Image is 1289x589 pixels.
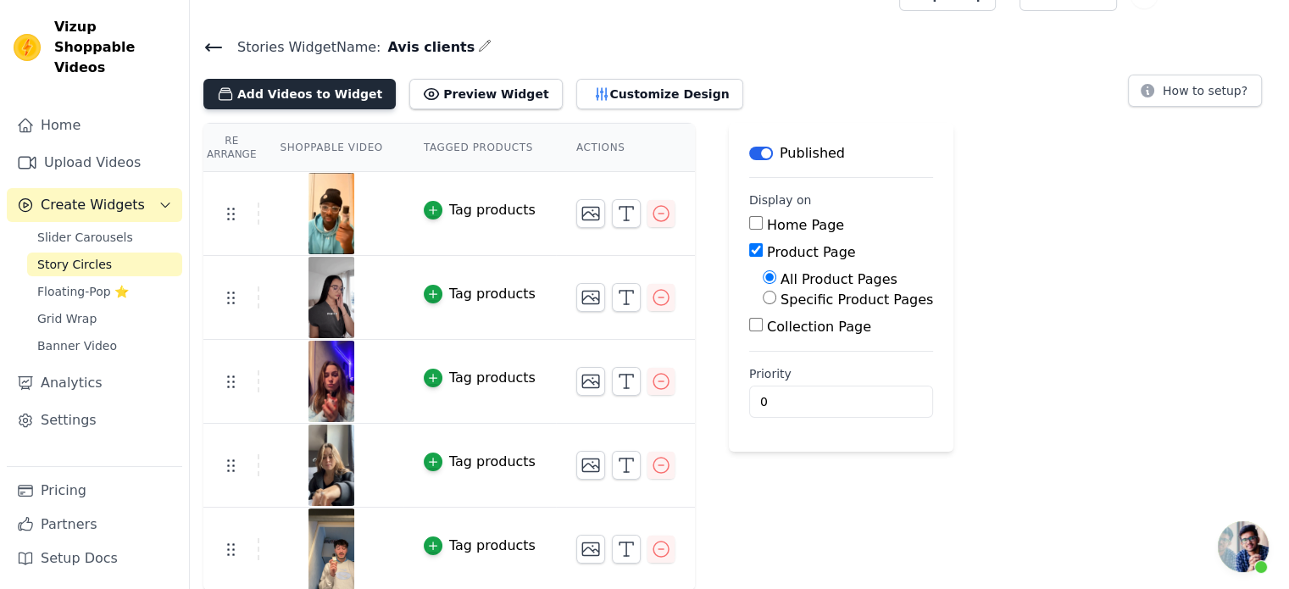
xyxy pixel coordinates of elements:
a: Partners [7,508,182,542]
button: Change Thumbnail [576,451,605,480]
label: Product Page [767,244,856,260]
a: Story Circles [27,253,182,276]
span: Floating-Pop ⭐ [37,283,129,300]
p: Published [780,143,845,164]
label: Home Page [767,217,844,233]
button: Change Thumbnail [576,535,605,564]
a: Setup Docs [7,542,182,575]
th: Tagged Products [403,124,556,172]
a: How to setup? [1128,86,1262,103]
img: vizup-images-b694.png [308,425,355,506]
a: Slider Carousels [27,225,182,249]
label: Priority [749,365,933,382]
span: Slider Carousels [37,229,133,246]
a: Analytics [7,366,182,400]
a: Grid Wrap [27,307,182,331]
div: Edit Name [478,36,492,58]
span: Grid Wrap [37,310,97,327]
th: Shoppable Video [259,124,403,172]
a: Ouvrir le chat [1218,521,1269,572]
button: Tag products [424,536,536,556]
a: Settings [7,403,182,437]
button: Add Videos to Widget [203,79,396,109]
th: Re Arrange [203,124,259,172]
div: Tag products [449,368,536,388]
label: Specific Product Pages [781,292,933,308]
th: Actions [556,124,695,172]
button: Tag products [424,284,536,304]
button: Tag products [424,452,536,472]
span: Avis clients [381,37,475,58]
img: vizup-images-1e18.png [308,257,355,338]
legend: Display on [749,192,812,208]
div: Tag products [449,200,536,220]
a: Upload Videos [7,146,182,180]
button: Create Widgets [7,188,182,222]
a: Floating-Pop ⭐ [27,280,182,303]
button: Change Thumbnail [576,367,605,396]
button: Preview Widget [409,79,562,109]
img: vizup-images-b1a2.png [308,173,355,254]
span: Stories Widget Name: [224,37,381,58]
span: Create Widgets [41,195,145,215]
img: vizup-images-053b.png [308,341,355,422]
label: Collection Page [767,319,871,335]
span: Banner Video [37,337,117,354]
button: How to setup? [1128,75,1262,107]
span: Story Circles [37,256,112,273]
button: Customize Design [576,79,743,109]
div: Tag products [449,536,536,556]
div: Tag products [449,452,536,472]
a: Pricing [7,474,182,508]
label: All Product Pages [781,271,897,287]
span: Vizup Shoppable Videos [54,17,175,78]
button: Change Thumbnail [576,283,605,312]
button: Tag products [424,368,536,388]
button: Tag products [424,200,536,220]
a: Home [7,108,182,142]
div: Tag products [449,284,536,304]
img: Vizup [14,34,41,61]
a: Banner Video [27,334,182,358]
button: Change Thumbnail [576,199,605,228]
